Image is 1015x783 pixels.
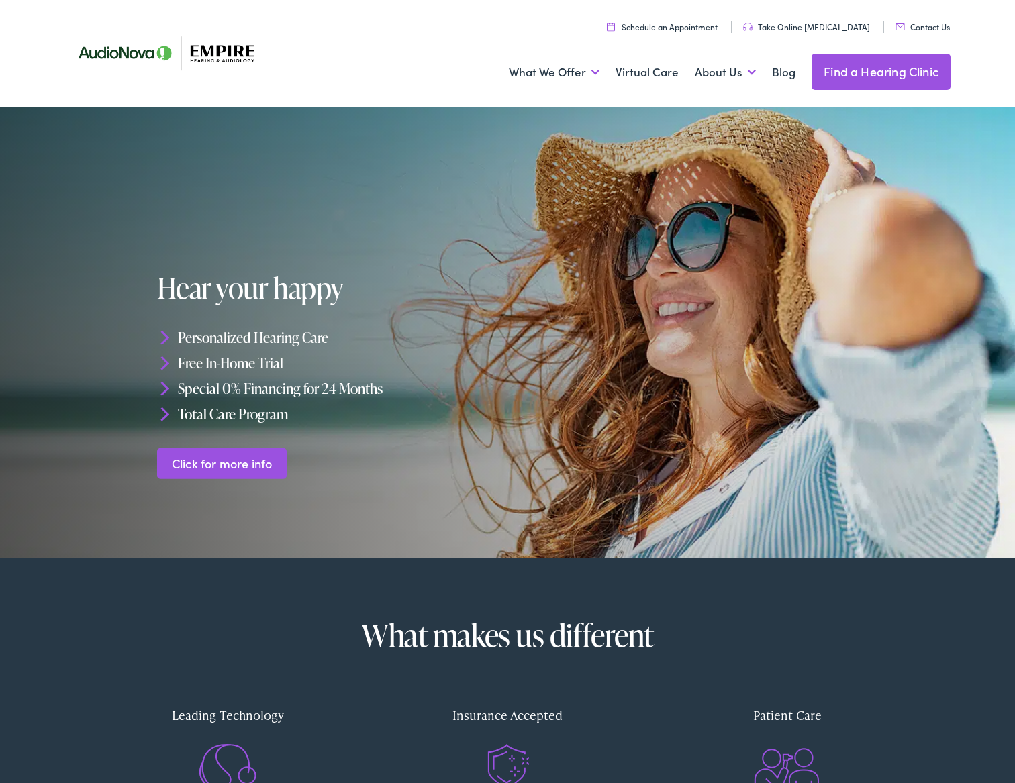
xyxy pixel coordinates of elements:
a: Virtual Care [616,48,679,97]
div: Patient Care [657,695,917,735]
a: Take Online [MEDICAL_DATA] [743,21,870,32]
a: Click for more info [157,448,287,479]
a: Blog [772,48,795,97]
img: utility icon [743,23,753,31]
h1: Hear your happy [157,272,512,303]
li: Total Care Program [157,401,512,426]
div: Leading Technology [98,695,358,735]
li: Personalized Hearing Care [157,325,512,350]
a: Contact Us [896,21,950,32]
h2: What makes us different [98,619,917,652]
img: utility icon [607,22,615,31]
a: About Us [695,48,756,97]
a: Insurance Accepted [378,695,638,775]
img: utility icon [896,23,905,30]
a: Leading Technology [98,695,358,775]
a: Find a Hearing Clinic [812,54,951,90]
div: Insurance Accepted [378,695,638,735]
a: What We Offer [509,48,599,97]
a: Schedule an Appointment [607,21,718,32]
li: Free In-Home Trial [157,350,512,376]
li: Special 0% Financing for 24 Months [157,376,512,401]
a: Patient Care [657,695,917,775]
